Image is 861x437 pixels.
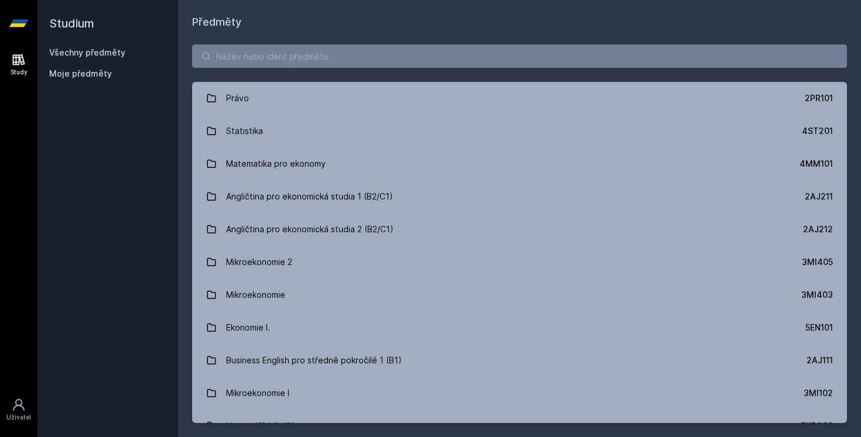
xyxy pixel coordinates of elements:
[803,223,833,235] div: 2AJ212
[226,152,326,176] div: Matematika pro ekonomy
[192,115,847,147] a: Statistika 4ST201
[192,278,847,311] a: Mikroekonomie 3MI403
[49,68,112,80] span: Moje předměty
[192,82,847,115] a: Právo 2PR101
[192,44,847,68] input: Název nebo ident předmětu…
[807,355,833,366] div: 2AJ111
[192,377,847,410] a: Mikroekonomie I 3MI102
[804,387,833,399] div: 3MI102
[805,191,833,202] div: 2AJ211
[192,213,847,246] a: Angličtina pro ekonomická studia 2 (B2/C1) 2AJ212
[2,47,35,82] a: Study
[226,218,394,241] div: Angličtina pro ekonomická studia 2 (B2/C1)
[226,349,402,372] div: Business English pro středně pokročilé 1 (B1)
[226,283,285,307] div: Mikroekonomie
[226,119,263,143] div: Statistika
[6,413,31,422] div: Uživatel
[805,322,833,333] div: 5EN101
[802,256,833,268] div: 3MI405
[192,14,847,30] h1: Předměty
[192,246,847,278] a: Mikroekonomie 2 3MI405
[226,185,393,208] div: Angličtina pro ekonomická studia 1 (B2/C1)
[226,381,289,405] div: Mikroekonomie I
[802,125,833,137] div: 4ST201
[805,92,833,104] div: 2PR101
[192,311,847,344] a: Ekonomie I. 5EN101
[226,316,270,339] div: Ekonomie I.
[2,392,35,428] a: Uživatel
[49,47,125,57] a: Všechny předměty
[226,250,292,274] div: Mikroekonomie 2
[192,344,847,377] a: Business English pro středně pokročilé 1 (B1) 2AJ111
[226,87,249,110] div: Právo
[192,147,847,180] a: Matematika pro ekonomy 4MM101
[801,420,833,432] div: 5HD200
[11,68,28,77] div: Study
[192,180,847,213] a: Angličtina pro ekonomická studia 1 (B2/C1) 2AJ211
[801,289,833,301] div: 3MI403
[799,158,833,170] div: 4MM101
